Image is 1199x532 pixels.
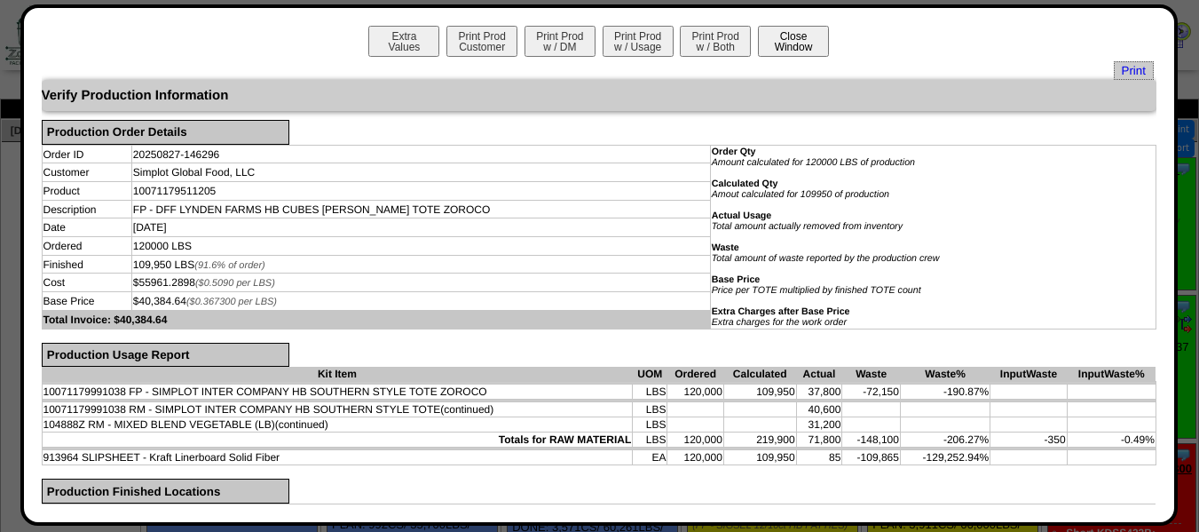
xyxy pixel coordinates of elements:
[633,402,667,417] td: LBS
[712,189,889,200] i: Amout calculated for 109950 of production
[900,367,990,382] th: Waste%
[619,504,737,519] th: Exp Date
[42,218,131,237] td: Date
[990,433,1067,448] td: -350
[42,402,633,417] td: 10071179991038 RM - SIMPLOT INTER COMPANY HB SOUTHERN STYLE TOTE
[758,26,829,57] button: CloseWindow
[796,450,842,465] td: 85
[633,433,667,448] td: LBS
[131,163,710,182] td: Simplot Global Food, LLC
[633,385,667,400] td: LBS
[1059,504,1156,519] th: Pallet #
[446,26,517,57] button: Print ProdCustomer
[42,145,131,163] td: Order ID
[42,120,289,145] div: Production Order Details
[42,310,710,329] td: Total Invoice: $40,384.64
[712,179,778,189] b: Calculated Qty
[900,433,990,448] td: -206.27%
[796,402,842,417] td: 40,600
[186,297,277,307] span: ($0.367300 per LBS)
[603,26,674,57] button: Print Prodw / Usage
[842,450,901,465] td: -109,865
[256,504,379,519] th: Qty2
[131,182,710,201] td: 10071179511205
[633,417,667,433] td: LBS
[42,274,131,292] td: Cost
[667,385,723,400] td: 120,000
[842,433,901,448] td: -148,100
[712,317,847,328] i: Extra charges for the work order
[900,450,990,465] td: -129,252.94%
[796,385,842,400] td: 37,800
[796,367,842,382] th: Actual
[195,278,275,289] span: ($0.5090 per LBS)
[667,433,723,448] td: 120,000
[712,242,739,253] b: Waste
[712,274,761,285] b: Base Price
[737,504,934,519] th: LotID1
[1067,433,1156,448] td: -0.49%
[42,255,131,274] td: Finished
[756,40,831,53] a: CloseWindow
[42,292,131,311] td: Base Price
[42,200,131,218] td: Description
[131,145,710,163] td: 20250827-146296
[723,433,796,448] td: 219,900
[131,200,710,218] td: FP - DFF LYNDEN FARMS HB CUBES [PERSON_NAME] TOTE ZOROCO
[42,237,131,256] td: Ordered
[379,504,489,519] th: Lot #
[900,385,990,400] td: -190.87%
[990,367,1067,382] th: InputWaste
[42,182,131,201] td: Product
[42,343,289,368] div: Production Usage Report
[42,504,157,519] th: Location
[1067,367,1156,382] th: InputWaste%
[667,450,723,465] td: 120,000
[131,292,710,311] td: $40,384.64
[440,403,493,416] span: (continued)
[131,237,710,256] td: 120000 LBS
[42,163,131,182] td: Customer
[723,385,796,400] td: 109,950
[712,221,903,232] i: Total amount actually removed from inventory
[157,504,256,519] th: Qty1
[680,26,751,57] button: Print Prodw / Both
[633,450,667,465] td: EA
[368,26,439,57] button: ExtraValues
[723,450,796,465] td: 109,950
[842,367,901,382] th: Waste
[712,210,772,221] b: Actual Usage
[667,367,723,382] th: Ordered
[934,504,1059,519] th: LotID2
[42,433,633,448] td: Totals for RAW MATERIAL
[1114,61,1154,80] a: Print
[796,417,842,433] td: 31,200
[42,385,633,400] td: 10071179991038 FP - SIMPLOT INTER COMPANY HB SOUTHERN STYLE TOTE ZOROCO
[712,306,850,317] b: Extra Charges after Base Price
[42,479,289,504] div: Production Finished Locations
[131,274,710,292] td: $55961.2898
[131,255,710,274] td: 109,950 LBS
[712,147,756,157] b: Order Qty
[194,260,264,271] span: (91.6% of order)
[42,367,633,382] th: Kit Item
[712,253,940,264] i: Total amount of waste reported by the production crew
[42,450,633,465] td: 913964 SLIPSHEET - Kraft Linerboard Solid Fiber
[42,417,633,433] td: 104888Z RM - MIXED BLEND VEGETABLE (LB)
[723,367,796,382] th: Calculated
[275,418,328,431] span: (continued)
[489,504,619,519] th: Prod Date
[842,385,901,400] td: -72,150
[42,80,1156,111] div: Verify Production Information
[131,218,710,237] td: [DATE]
[712,285,921,296] i: Price per TOTE multiplied by finished TOTE count
[633,367,667,382] th: UOM
[796,433,842,448] td: 71,800
[525,26,596,57] button: Print Prodw / DM
[712,157,915,168] i: Amount calculated for 120000 LBS of production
